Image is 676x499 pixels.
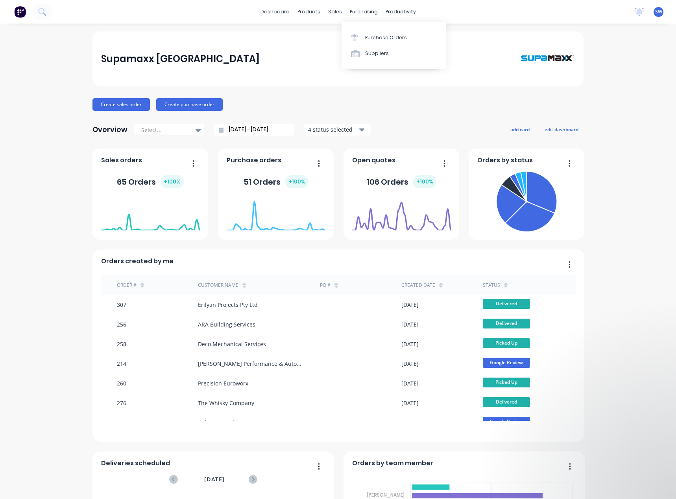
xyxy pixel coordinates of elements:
[483,282,500,289] div: status
[649,472,668,491] iframe: Intercom live chat
[367,175,436,188] div: 106 Orders
[14,6,26,18] img: Factory
[198,399,254,407] div: The Whisky Company
[477,156,533,165] span: Orders by status
[198,340,266,348] div: Deco Mechanical Services
[413,175,436,188] div: + 100 %
[198,379,248,387] div: Precision Euroworx
[161,175,184,188] div: + 100 %
[401,282,435,289] div: Created date
[483,319,530,328] span: Delivered
[342,46,446,61] a: Suppliers
[204,475,225,484] span: [DATE]
[401,399,419,407] div: [DATE]
[483,378,530,387] span: Picked Up
[365,34,407,41] div: Purchase Orders
[382,6,420,18] div: productivity
[117,399,126,407] div: 276
[117,379,126,387] div: 260
[198,360,304,368] div: [PERSON_NAME] Performance & Automotive
[198,320,255,328] div: ARA Building Services
[320,282,331,289] div: PO #
[342,29,446,45] a: Purchase Orders
[227,156,281,165] span: Purchase orders
[308,125,358,134] div: 4 status selected
[352,459,433,468] span: Orders by team member
[101,257,174,266] span: Orders created by me
[352,156,395,165] span: Open quotes
[304,124,371,136] button: 4 status selected
[198,301,258,309] div: Erilyan Projects Pty Ltd
[117,340,126,348] div: 258
[483,397,530,407] span: Delivered
[117,301,126,309] div: 307
[401,379,419,387] div: [DATE]
[655,8,662,15] span: SW
[257,6,294,18] a: dashboard
[294,6,324,18] div: products
[198,418,234,427] div: Holcor Pty Ltd
[101,156,142,165] span: Sales orders
[346,6,382,18] div: purchasing
[156,98,223,111] button: Create purchase order
[483,358,530,368] span: Google Review
[244,175,308,188] div: 51 Orders
[101,51,260,67] div: Supamaxx [GEOGRAPHIC_DATA]
[505,124,535,134] button: add card
[92,122,127,138] div: Overview
[401,320,419,328] div: [DATE]
[367,492,404,498] tspan: [PERSON_NAME]
[117,175,184,188] div: 65 Orders
[198,282,238,289] div: Customer Name
[483,417,530,427] span: Google Review
[117,360,126,368] div: 214
[365,50,389,57] div: Suppliers
[117,320,126,328] div: 256
[483,299,530,309] span: Delivered
[401,340,419,348] div: [DATE]
[324,6,346,18] div: sales
[285,175,308,188] div: + 100 %
[92,98,150,111] button: Create sales order
[117,418,126,427] div: 213
[520,39,575,78] img: Supamaxx Australia
[401,301,419,309] div: [DATE]
[401,360,419,368] div: [DATE]
[101,459,170,468] span: Deliveries scheduled
[401,418,419,427] div: [DATE]
[483,338,530,348] span: Picked Up
[539,124,584,134] button: edit dashboard
[117,282,137,289] div: Order #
